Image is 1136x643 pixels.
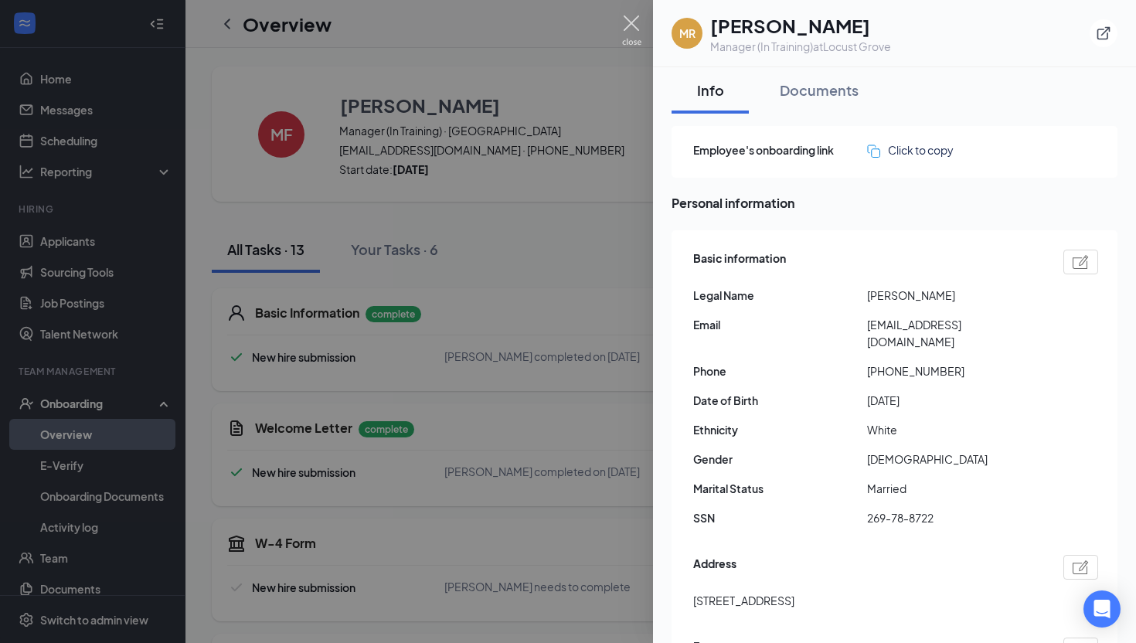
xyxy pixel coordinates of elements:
[693,421,867,438] span: Ethnicity
[1096,26,1111,41] svg: ExternalLink
[867,509,1041,526] span: 269-78-8722
[693,362,867,379] span: Phone
[867,362,1041,379] span: [PHONE_NUMBER]
[867,287,1041,304] span: [PERSON_NAME]
[780,80,859,100] div: Documents
[693,480,867,497] span: Marital Status
[693,592,794,609] span: [STREET_ADDRESS]
[693,451,867,468] span: Gender
[693,141,867,158] span: Employee's onboarding link
[693,316,867,333] span: Email
[693,287,867,304] span: Legal Name
[672,193,1117,213] span: Personal information
[1090,19,1117,47] button: ExternalLink
[710,39,891,54] div: Manager (In Training) at Locust Grove
[679,26,696,41] div: MR
[867,480,1041,497] span: Married
[867,392,1041,409] span: [DATE]
[693,392,867,409] span: Date of Birth
[867,145,880,158] img: click-to-copy.71757273a98fde459dfc.svg
[1083,590,1121,628] div: Open Intercom Messenger
[867,421,1041,438] span: White
[867,316,1041,350] span: [EMAIL_ADDRESS][DOMAIN_NAME]
[693,250,786,274] span: Basic information
[693,555,736,580] span: Address
[687,80,733,100] div: Info
[693,509,867,526] span: SSN
[867,451,1041,468] span: [DEMOGRAPHIC_DATA]
[710,12,891,39] h1: [PERSON_NAME]
[867,141,954,158] button: Click to copy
